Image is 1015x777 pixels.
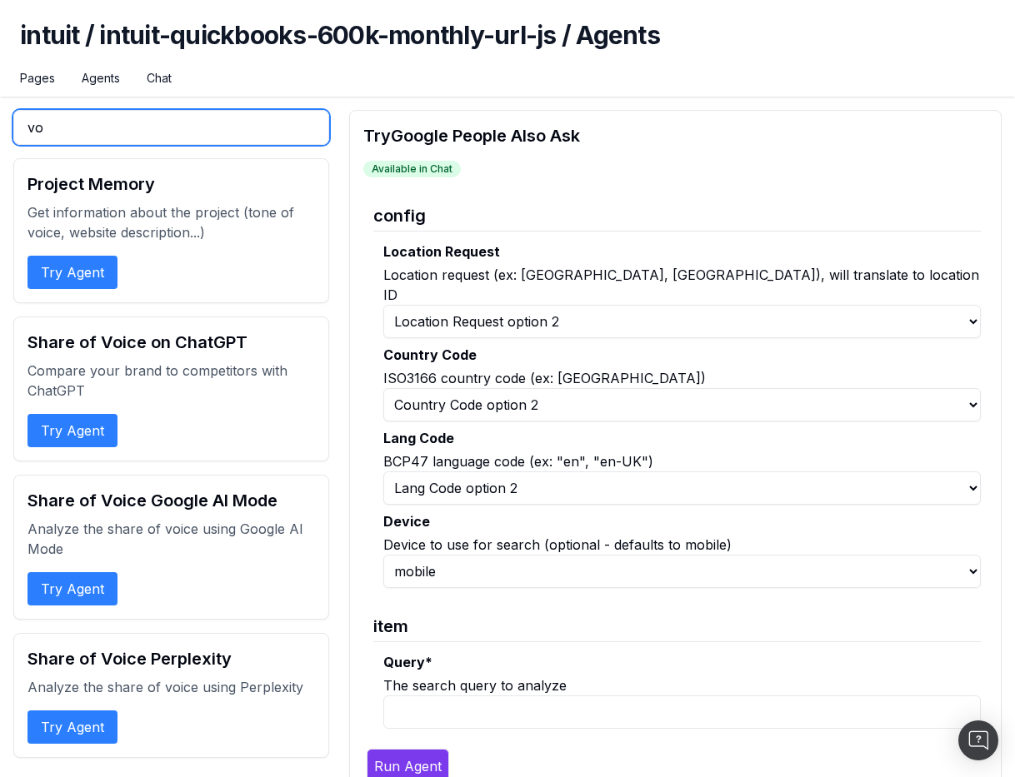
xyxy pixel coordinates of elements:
[27,256,117,289] button: Try Agent
[27,519,315,559] p: Analyze the share of voice using Google AI Mode
[27,361,315,401] p: Compare your brand to competitors with ChatGPT
[383,652,981,672] label: Query
[383,511,981,531] label: Device
[27,710,117,744] button: Try Agent
[27,331,315,354] h2: Share of Voice on ChatGPT
[147,70,172,87] a: Chat
[27,647,315,670] h2: Share of Voice Perplexity
[383,368,981,388] div: ISO3166 country code (ex: [GEOGRAPHIC_DATA])
[373,191,981,232] legend: config
[383,428,981,448] label: Lang Code
[383,345,981,365] label: Country Code
[27,489,315,512] h2: Share of Voice Google AI Mode
[958,720,998,760] div: Open Intercom Messenger
[373,601,981,642] legend: item
[27,202,315,242] p: Get information about the project (tone of voice, website description...)
[13,110,329,145] input: Search agents...
[27,172,315,196] h2: Project Memory
[27,414,117,447] button: Try Agent
[20,20,995,70] h1: intuit / intuit-quickbooks-600k-monthly-url-js / Agents
[27,677,315,697] p: Analyze the share of voice using Perplexity
[383,265,981,305] div: Location request (ex: [GEOGRAPHIC_DATA], [GEOGRAPHIC_DATA]), will translate to location ID
[82,70,120,87] a: Agents
[383,242,981,261] label: Location Request
[383,675,981,695] div: The search query to analyze
[363,124,987,147] h2: Try Google People Also Ask
[383,451,981,471] div: BCP47 language code (ex: "en", "en-UK")
[27,572,117,605] button: Try Agent
[20,70,55,87] a: Pages
[383,535,981,555] div: Device to use for search (optional - defaults to mobile)
[363,161,461,177] span: Available in Chat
